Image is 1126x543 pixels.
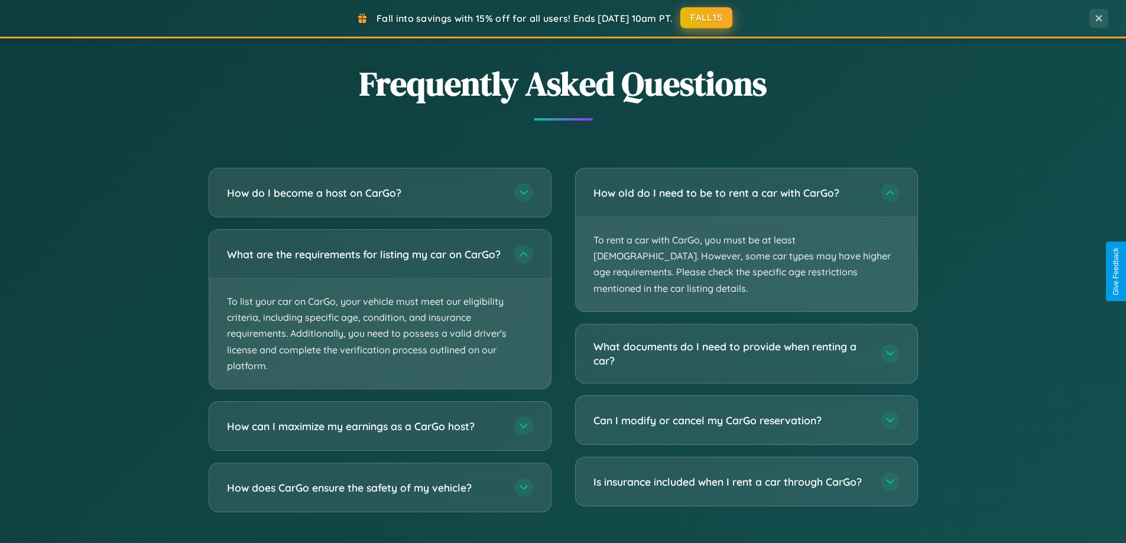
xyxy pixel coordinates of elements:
[593,186,869,200] h3: How old do I need to be to rent a car with CarGo?
[227,186,502,200] h3: How do I become a host on CarGo?
[209,61,918,106] h2: Frequently Asked Questions
[680,7,732,28] button: FALL15
[593,339,869,368] h3: What documents do I need to provide when renting a car?
[227,480,502,495] h3: How does CarGo ensure the safety of my vehicle?
[209,279,551,389] p: To list your car on CarGo, your vehicle must meet our eligibility criteria, including specific ag...
[1112,248,1120,295] div: Give Feedback
[576,217,917,311] p: To rent a car with CarGo, you must be at least [DEMOGRAPHIC_DATA]. However, some car types may ha...
[227,419,502,434] h3: How can I maximize my earnings as a CarGo host?
[377,12,673,24] span: Fall into savings with 15% off for all users! Ends [DATE] 10am PT.
[593,413,869,428] h3: Can I modify or cancel my CarGo reservation?
[593,474,869,489] h3: Is insurance included when I rent a car through CarGo?
[227,247,502,262] h3: What are the requirements for listing my car on CarGo?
